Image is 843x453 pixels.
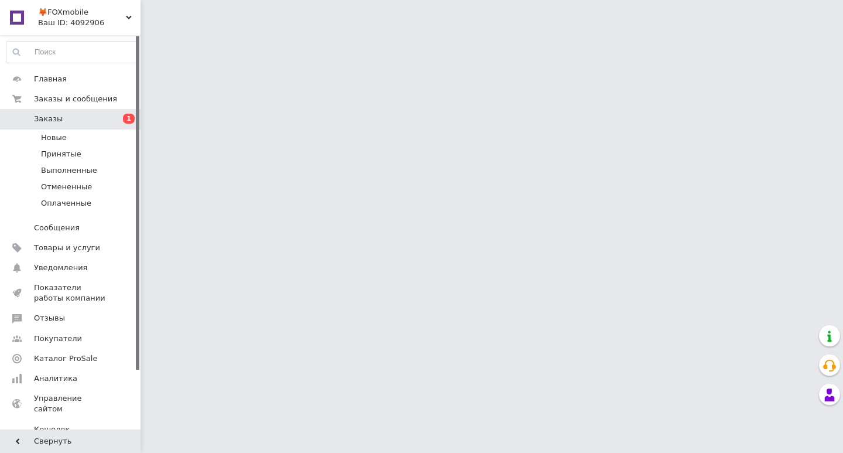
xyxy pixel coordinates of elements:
[34,263,87,273] span: Уведомления
[34,94,117,104] span: Заказы и сообщения
[41,149,81,159] span: Принятые
[34,74,67,84] span: Главная
[34,353,97,364] span: Каталог ProSale
[34,114,63,124] span: Заказы
[34,393,108,414] span: Управление сайтом
[34,282,108,304] span: Показатели работы компании
[41,182,92,192] span: Отмененные
[41,198,91,209] span: Оплаченные
[38,18,140,28] div: Ваш ID: 4092906
[38,7,126,18] span: 🦊FOXmobile
[6,42,138,63] input: Поиск
[34,243,100,253] span: Товары и услуги
[34,333,82,344] span: Покупатели
[34,313,65,323] span: Отзывы
[34,424,108,445] span: Кошелек компании
[34,223,80,233] span: Сообщения
[123,114,135,124] span: 1
[41,132,67,143] span: Новые
[41,165,97,176] span: Выполненные
[34,373,77,384] span: Аналитика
